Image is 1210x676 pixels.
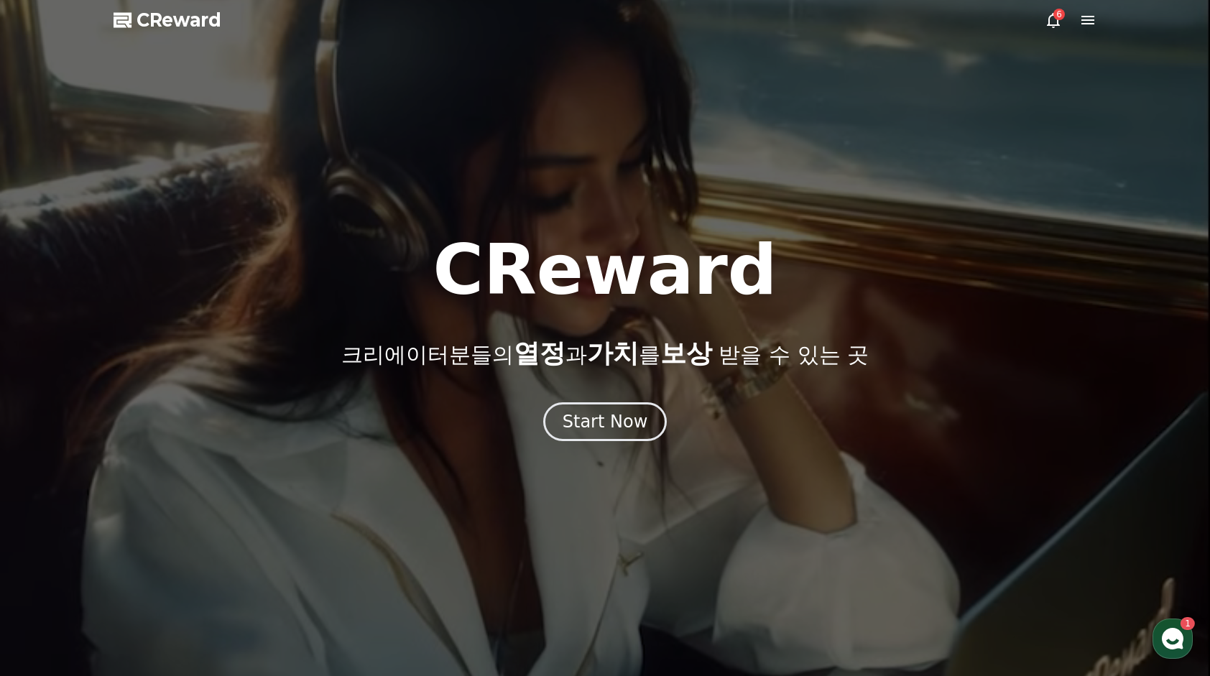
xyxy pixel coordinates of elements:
div: 6 [1053,9,1065,20]
span: 홈 [45,477,54,489]
span: 설정 [222,477,239,489]
p: 크리에이터분들의 과 를 받을 수 있는 곳 [341,339,869,368]
a: 홈 [4,455,95,491]
a: CReward [114,9,221,32]
span: 대화 [131,478,149,489]
span: CReward [137,9,221,32]
h1: CReward [433,236,777,305]
span: 열정 [514,338,565,368]
span: 보상 [660,338,712,368]
a: Start Now [543,417,668,430]
a: 1대화 [95,455,185,491]
span: 1 [146,455,151,466]
span: 가치 [587,338,639,368]
div: Start Now [563,410,648,433]
a: 설정 [185,455,276,491]
button: Start Now [543,402,668,441]
a: 6 [1045,11,1062,29]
